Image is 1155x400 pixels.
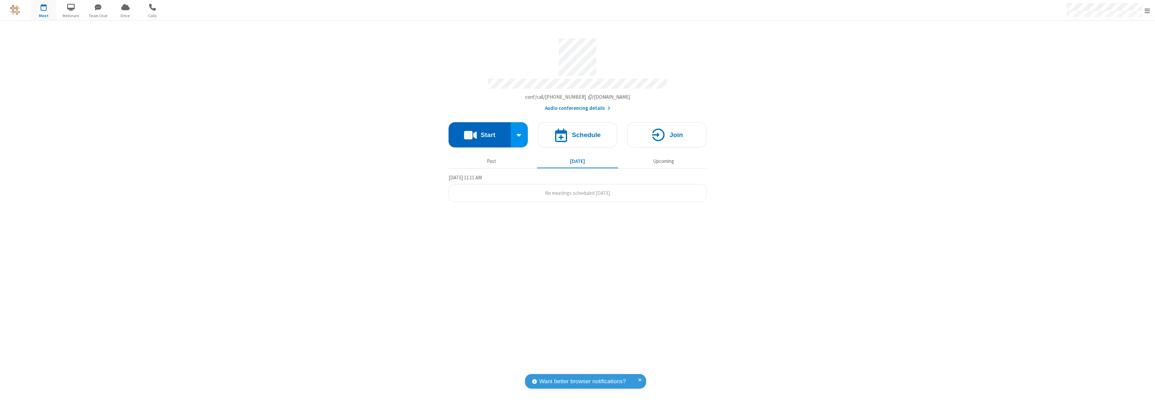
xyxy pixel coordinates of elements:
button: [DATE] [537,155,618,168]
div: Start conference options [511,122,528,147]
h4: Schedule [572,132,601,138]
span: Drive [113,13,138,19]
button: Past [451,155,532,168]
span: [DATE] 11:11 AM [449,174,482,181]
button: Upcoming [623,155,704,168]
button: Start [449,122,511,147]
span: No meetings scheduled [DATE] [545,190,610,196]
section: Account details [449,33,706,112]
button: Schedule [538,122,617,147]
h4: Join [669,132,683,138]
span: Meet [31,13,56,19]
h4: Start [480,132,495,138]
span: Copy my meeting room link [525,94,630,100]
span: Want better browser notifications? [539,377,626,386]
button: Audio conferencing details [545,104,610,112]
button: Copy my meeting room linkCopy my meeting room link [525,93,630,101]
span: Webinars [58,13,84,19]
section: Today's Meetings [449,174,706,203]
img: QA Selenium DO NOT DELETE OR CHANGE [10,5,20,15]
span: Calls [140,13,165,19]
button: Join [627,122,706,147]
span: Team Chat [86,13,111,19]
